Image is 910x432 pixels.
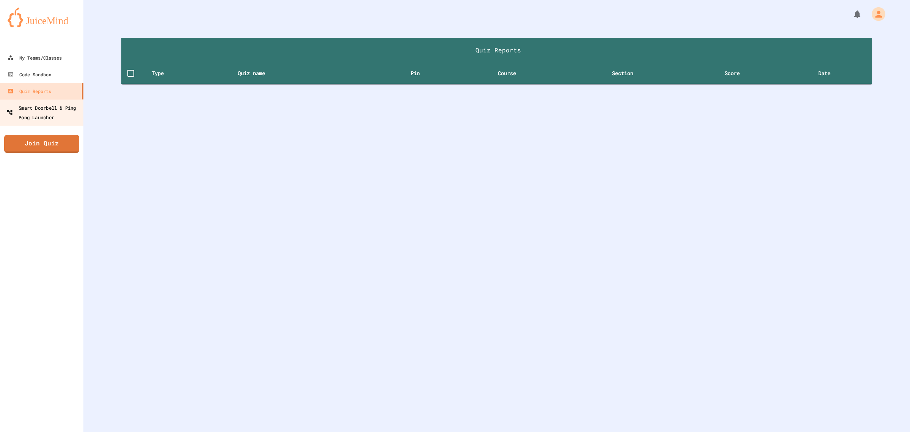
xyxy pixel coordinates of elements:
[725,69,750,78] span: Score
[238,69,275,78] span: Quiz name
[818,69,840,78] span: Date
[8,70,51,79] div: Code Sandbox
[411,69,430,78] span: Pin
[864,5,887,23] div: My Account
[8,53,62,62] div: My Teams/Classes
[498,69,526,78] span: Course
[152,69,174,78] span: Type
[8,87,51,96] div: Quiz Reports
[4,135,79,153] a: Join Quiz
[8,8,76,27] img: logo-orange.svg
[127,46,869,55] h1: Quiz Reports
[6,103,82,121] div: Smart Doorbell & Ping Pong Launcher
[612,69,643,78] span: Section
